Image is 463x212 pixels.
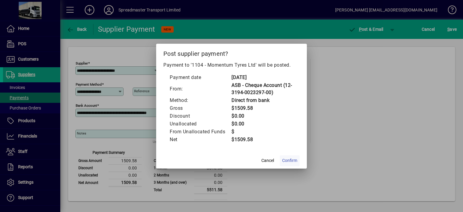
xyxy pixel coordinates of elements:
[261,157,274,164] span: Cancel
[231,81,294,97] td: ASB - Cheque Account (12-3194-0023297-00)
[231,97,294,104] td: Direct from bank
[169,136,231,144] td: Net
[163,62,300,69] p: Payment to '1104 - Momentum Tyres Ltd' will be posted.
[258,155,277,166] button: Cancel
[169,81,231,97] td: From:
[231,120,294,128] td: $0.00
[169,112,231,120] td: Discount
[231,128,294,136] td: $
[169,74,231,81] td: Payment date
[231,136,294,144] td: $1509.58
[169,104,231,112] td: Gross
[231,112,294,120] td: $0.00
[169,120,231,128] td: Unallocated
[169,97,231,104] td: Method:
[280,155,300,166] button: Confirm
[169,128,231,136] td: From Unallocated Funds
[156,44,307,61] h2: Post supplier payment?
[231,74,294,81] td: [DATE]
[282,157,297,164] span: Confirm
[231,104,294,112] td: $1509.58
